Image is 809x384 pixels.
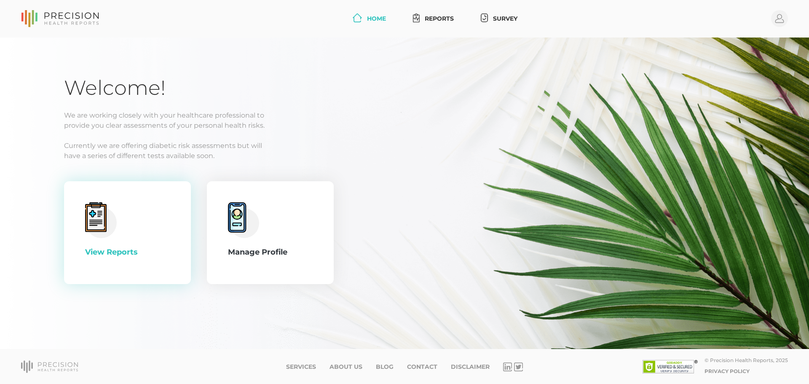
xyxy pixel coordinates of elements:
[705,357,788,363] div: © Precision Health Reports, 2025
[410,11,457,27] a: Reports
[643,360,698,373] img: SSL site seal - click to verify
[407,363,437,371] a: Contact
[64,110,745,131] p: We are working closely with your healthcare professional to provide you clear assessments of your...
[376,363,394,371] a: Blog
[228,247,313,258] div: Manage Profile
[705,368,750,374] a: Privacy Policy
[349,11,389,27] a: Home
[477,11,521,27] a: Survey
[85,247,170,258] div: View Reports
[329,363,362,371] a: About Us
[64,75,745,100] h1: Welcome!
[451,363,490,371] a: Disclaimer
[286,363,316,371] a: Services
[64,141,745,161] p: Currently we are offering diabetic risk assessments but will have a series of different tests ava...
